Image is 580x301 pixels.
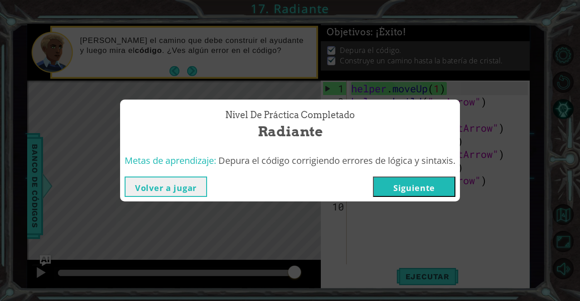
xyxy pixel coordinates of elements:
[258,122,323,141] span: Radiante
[225,109,355,122] span: Nivel de práctica Completado
[373,177,455,197] button: Siguiente
[125,154,216,167] span: Metas de aprendizaje:
[218,154,455,167] span: Depura el código corrigiendo errores de lógica y sintaxis.
[125,177,207,197] button: Volver a jugar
